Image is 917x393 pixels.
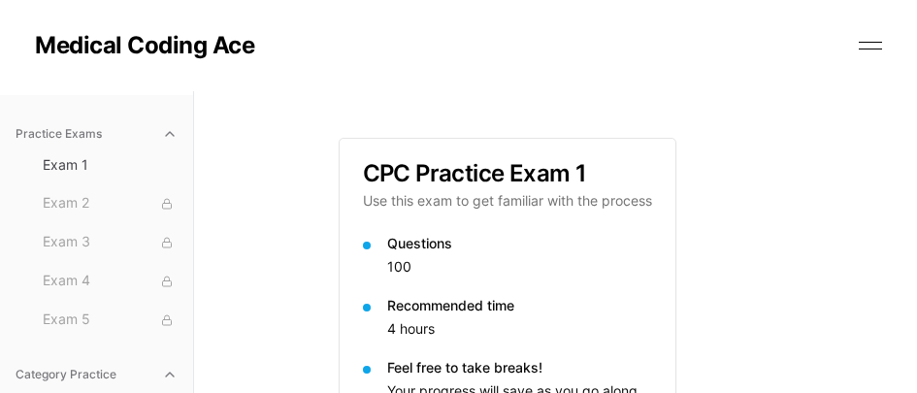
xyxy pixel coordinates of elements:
[43,155,178,175] span: Exam 1
[35,227,185,258] button: Exam 3
[43,310,178,331] span: Exam 5
[387,257,652,277] p: 100
[43,232,178,253] span: Exam 3
[35,305,185,336] button: Exam 5
[363,162,652,185] h3: CPC Practice Exam 1
[8,359,185,390] button: Category Practice
[35,266,185,297] button: Exam 4
[35,188,185,219] button: Exam 2
[363,191,652,211] p: Use this exam to get familiar with the process
[8,118,185,149] button: Practice Exams
[43,271,178,292] span: Exam 4
[387,234,652,253] p: Questions
[43,193,178,214] span: Exam 2
[35,34,254,57] a: Medical Coding Ace
[387,319,652,339] p: 4 hours
[387,358,652,377] p: Feel free to take breaks!
[387,296,652,315] p: Recommended time
[35,149,185,180] button: Exam 1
